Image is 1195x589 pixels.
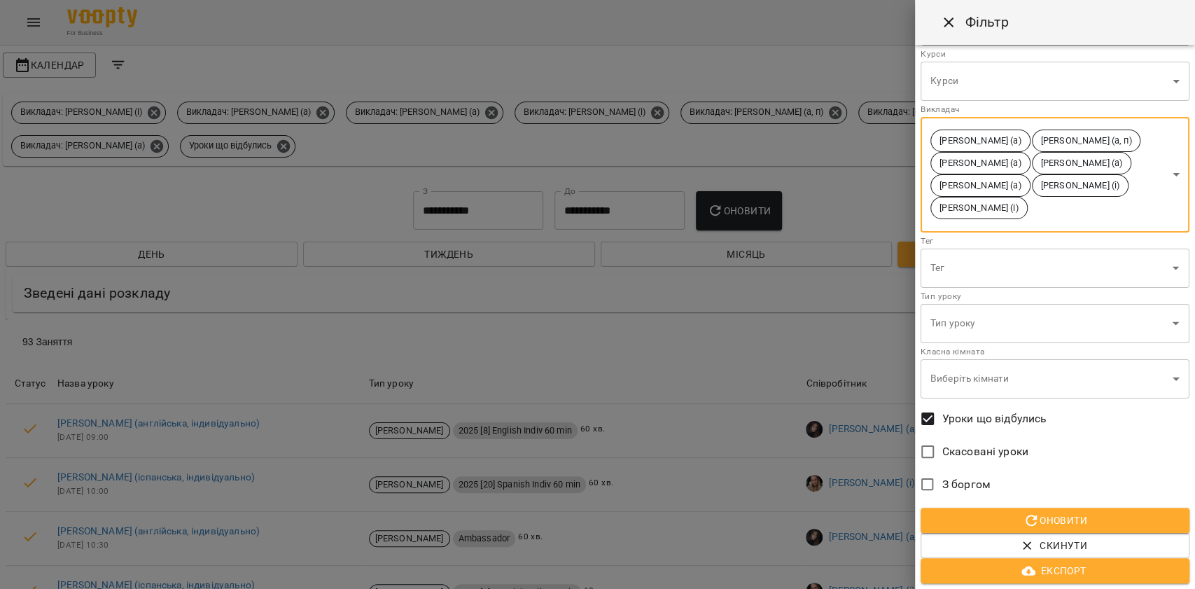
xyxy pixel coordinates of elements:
div: [PERSON_NAME] (а)[PERSON_NAME] (а, п)[PERSON_NAME] (а)[PERSON_NAME] (а)[PERSON_NAME] (а)[PERSON_N... [921,117,1189,233]
p: Курси [930,74,1167,88]
p: Тип уроку [930,317,1167,331]
div: Виберіть кімнати [921,359,1189,399]
div: Курси [921,62,1189,102]
span: Скасовані уроки [942,443,1028,460]
p: Тип уроку [921,290,1189,304]
span: [PERSON_NAME] (і) [1033,179,1128,193]
p: Виберіть кімнати [930,372,1167,386]
span: Експорт [932,562,1178,579]
button: Скинути [921,533,1189,558]
span: Оновити [932,512,1178,529]
span: [PERSON_NAME] (а) [931,179,1030,193]
span: [PERSON_NAME] (а) [931,157,1030,170]
button: Експорт [921,558,1189,583]
span: [PERSON_NAME] (а) [1033,157,1131,170]
p: Тег [930,261,1167,275]
p: Тег [921,235,1189,249]
span: [PERSON_NAME] (а, п) [1033,134,1140,148]
p: Викладач [921,103,1189,117]
h6: Фільтр [965,11,1009,33]
button: Close [932,6,965,39]
div: Тип уроку [921,304,1189,344]
span: [PERSON_NAME] (і) [931,202,1027,215]
p: Курси [921,48,1189,62]
p: Класна кімната [921,345,1189,359]
span: З боргом [942,476,991,493]
span: Уроки що відбулись [942,410,1047,427]
span: [PERSON_NAME] (а) [931,134,1030,148]
span: Скинути [932,537,1178,554]
button: Оновити [921,508,1189,533]
div: Тег [921,248,1189,288]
